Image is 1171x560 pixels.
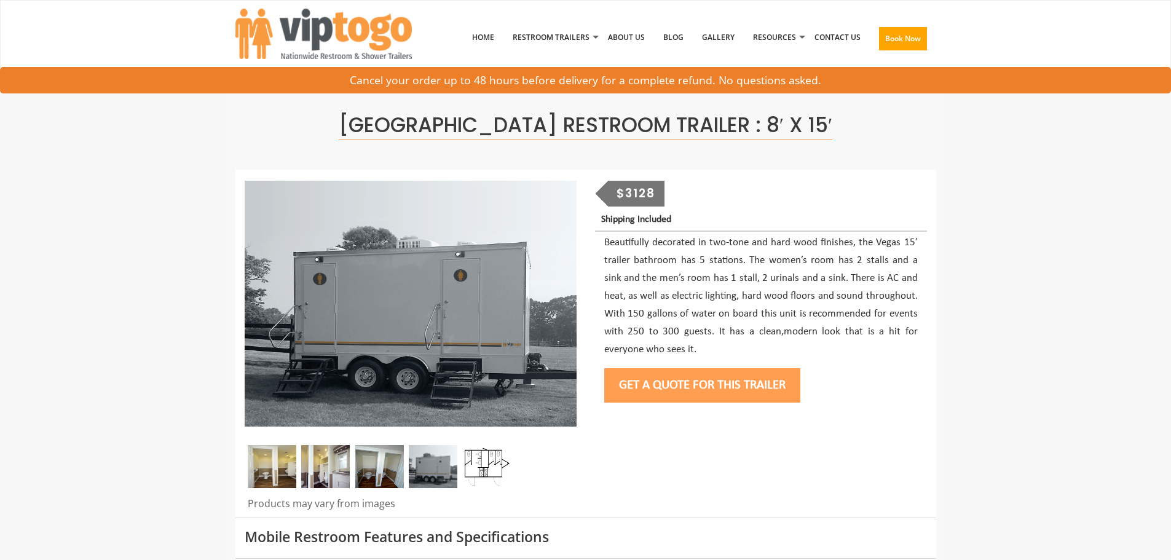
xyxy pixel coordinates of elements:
[355,445,404,488] img: With modern design and privacy the women’s side is comfortable and clean.
[248,445,296,488] img: Vages 5 station 03
[870,6,936,77] a: Book Now
[463,6,503,69] a: Home
[608,181,664,207] div: $3128
[601,211,926,228] p: Shipping Included
[693,6,744,69] a: Gallery
[805,6,870,69] a: Contact Us
[503,6,599,69] a: Restroom Trailers
[339,111,832,140] span: [GEOGRAPHIC_DATA] Restroom Trailer : 8′ x 15′
[879,27,927,50] button: Book Now
[604,234,918,358] p: Beautifully decorated in two-tone and hard wood finishes, the Vegas 15’ trailer bathroom has 5 st...
[604,368,800,403] button: Get a Quote for this Trailer
[301,445,350,488] img: Vages 5 station 02
[654,6,693,69] a: Blog
[245,497,577,518] div: Products may vary from images
[462,445,511,488] img: Floor Plan of 5 station restroom with sink and toilet
[599,6,654,69] a: About Us
[604,379,800,392] a: Get a Quote for this Trailer
[235,9,412,59] img: VIPTOGO
[245,529,927,545] h3: Mobile Restroom Features and Specifications
[744,6,805,69] a: Resources
[409,445,457,488] img: Full view of five station restroom trailer with two separate doors for men and women
[245,181,577,427] img: Full view of five station restroom trailer with two separate doors for men and women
